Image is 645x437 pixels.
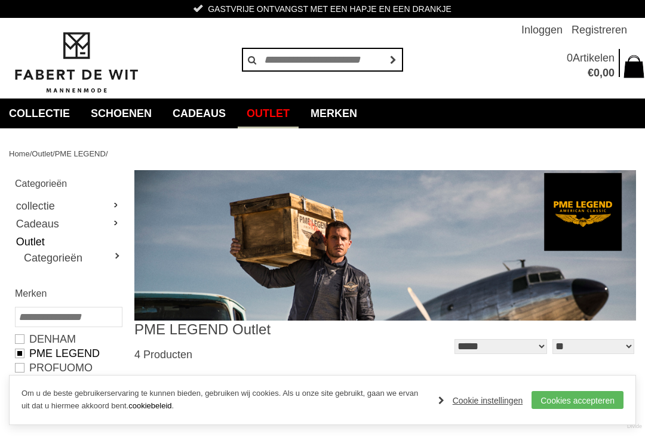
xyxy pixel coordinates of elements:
a: Outlet [32,149,53,158]
h2: Merken [15,286,121,301]
p: Om u de beste gebruikerservaring te kunnen bieden, gebruiken wij cookies. Als u onze site gebruik... [21,387,426,413]
a: PME LEGEND [15,346,121,361]
span: 0 [594,67,600,79]
a: collectie [15,197,121,215]
img: Fabert de Wit [9,30,143,95]
a: Cadeaus [164,99,235,128]
a: Merken [302,99,366,128]
a: Registreren [572,18,627,42]
a: Outlet [238,99,299,128]
span: / [53,149,55,158]
span: 4 Producten [134,349,192,361]
a: Categorieën [24,251,121,265]
a: Cookie instellingen [438,392,523,410]
a: Cadeaus [15,215,121,233]
span: / [30,149,32,158]
span: 0 [567,52,573,64]
span: / [106,149,108,158]
a: cookiebeleid [128,401,171,410]
span: € [588,67,594,79]
a: Outlet [15,233,121,251]
a: Cookies accepteren [532,391,623,409]
a: DENHAM [15,332,121,346]
a: Inloggen [521,18,563,42]
a: PROFUOMO [15,361,121,375]
h2: Categorieën [15,176,121,191]
span: 00 [603,67,615,79]
a: Schoenen [82,99,161,128]
h1: PME LEGEND Outlet [134,321,385,338]
span: Artikelen [573,52,615,64]
a: PME LEGEND [55,149,106,158]
a: Home [9,149,30,158]
img: PME LEGEND [134,170,636,321]
span: , [600,67,603,79]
